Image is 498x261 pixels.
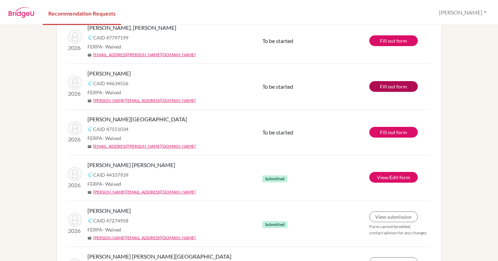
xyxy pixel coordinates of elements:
[262,83,293,90] span: To be started
[68,121,82,135] img: Gordienko Estrada, Aryana
[262,221,287,228] span: Submitted
[87,53,92,57] span: mail
[68,89,82,98] p: 2026
[93,34,128,41] span: CAID 47797199
[68,227,82,235] p: 2026
[93,235,196,241] a: [PERSON_NAME][EMAIL_ADDRESS][DOMAIN_NAME]
[102,227,121,233] span: - Waived
[262,37,293,44] span: To be started
[93,189,196,195] a: [PERSON_NAME][EMAIL_ADDRESS][DOMAIN_NAME]
[87,99,92,103] span: mail
[87,134,121,142] span: FERPA
[68,30,82,44] img: de Sousa Guillen, Jose Andres
[87,161,175,169] span: [PERSON_NAME] [PERSON_NAME]
[93,217,128,224] span: CAID 47274958
[369,127,418,138] a: Fill out form
[87,236,92,240] span: mail
[87,69,131,78] span: [PERSON_NAME]
[68,44,82,52] p: 2026
[43,1,121,25] a: Recommendation Requests
[68,167,82,181] img: Pérez Manco, Dimitri
[369,224,430,236] p: Form cannot be edited, contact advisor for any changes
[369,81,418,92] a: Fill out form
[68,76,82,89] img: Gómez, Antonio
[93,80,128,87] span: CAID 44634556
[87,226,121,233] span: FERPA
[87,218,93,223] img: Common App logo
[68,213,82,227] img: Montoya, Daniel
[68,135,82,143] p: 2026
[102,181,121,187] span: - Waived
[262,129,293,136] span: To be started
[102,135,121,141] span: - Waived
[87,24,176,32] span: [PERSON_NAME], [PERSON_NAME]
[93,97,196,104] a: [PERSON_NAME][EMAIL_ADDRESS][DOMAIN_NAME]
[93,143,196,149] a: [EMAIL_ADDRESS][PERSON_NAME][DOMAIN_NAME]
[87,172,93,177] img: Common App logo
[87,89,121,96] span: FERPA
[87,145,92,149] span: mail
[369,172,418,183] a: View/Edit form
[93,125,128,133] span: CAID 47551034
[102,89,121,95] span: - Waived
[68,181,82,189] p: 2026
[93,171,128,179] span: CAID 44107939
[87,180,121,188] span: FERPA
[436,6,490,19] button: [PERSON_NAME]
[369,211,418,222] a: View submission
[87,252,231,261] span: [PERSON_NAME] [PERSON_NAME][GEOGRAPHIC_DATA]
[369,35,418,46] a: Fill out form
[87,115,187,123] span: [PERSON_NAME][GEOGRAPHIC_DATA]
[102,44,121,50] span: - Waived
[87,80,93,86] img: Common App logo
[87,190,92,194] span: mail
[262,175,287,182] span: Submitted
[87,43,121,50] span: FERPA
[87,207,131,215] span: [PERSON_NAME]
[8,7,34,18] img: BridgeU logo
[93,52,196,58] a: [EMAIL_ADDRESS][PERSON_NAME][DOMAIN_NAME]
[87,126,93,132] img: Common App logo
[87,35,93,40] img: Common App logo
